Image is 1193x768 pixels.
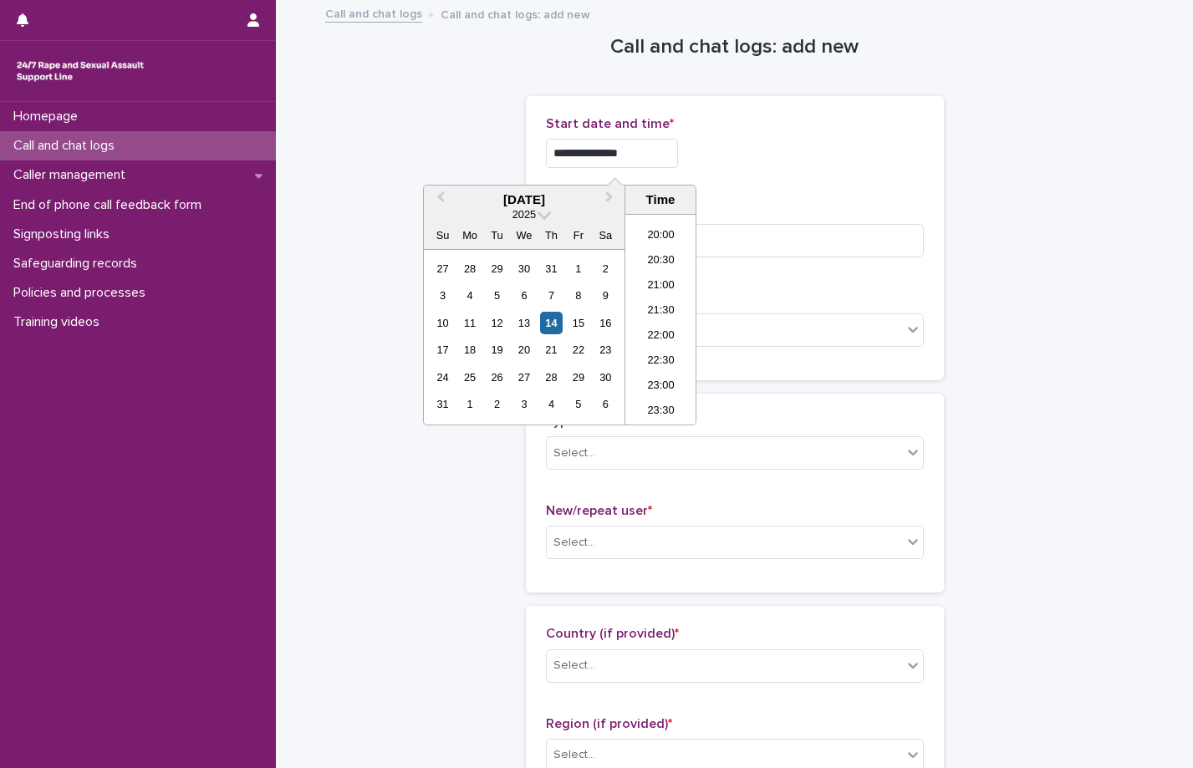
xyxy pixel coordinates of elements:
p: Safeguarding records [7,256,150,272]
div: Choose Friday, September 5th, 2025 [567,393,589,415]
span: 2025 [512,208,536,221]
div: Th [540,224,563,247]
button: Previous Month [426,187,452,214]
li: 21:30 [625,299,696,324]
div: Choose Thursday, July 31st, 2025 [540,257,563,280]
div: Time [630,192,691,207]
div: Select... [553,445,595,462]
div: Choose Monday, August 25th, 2025 [458,366,481,389]
div: Fr [567,224,589,247]
li: 23:00 [625,374,696,399]
p: Homepage [7,109,91,125]
h1: Call and chat logs: add new [526,35,944,59]
div: Choose Tuesday, August 26th, 2025 [486,366,508,389]
div: Choose Wednesday, September 3rd, 2025 [512,393,535,415]
div: Choose Friday, August 1st, 2025 [567,257,589,280]
div: Choose Monday, July 28th, 2025 [458,257,481,280]
div: Tu [486,224,508,247]
div: Choose Monday, September 1st, 2025 [458,393,481,415]
li: 22:00 [625,324,696,349]
div: Choose Saturday, August 9th, 2025 [594,284,617,307]
div: Choose Friday, August 8th, 2025 [567,284,589,307]
div: month 2025-08 [429,255,619,418]
div: Select... [553,746,595,764]
p: End of phone call feedback form [7,197,215,213]
div: Choose Friday, August 29th, 2025 [567,366,589,389]
span: Region (if provided) [546,717,672,730]
div: Choose Saturday, August 23rd, 2025 [594,338,617,361]
div: Choose Thursday, August 14th, 2025 [540,312,563,334]
div: Choose Saturday, August 2nd, 2025 [594,257,617,280]
div: Choose Tuesday, July 29th, 2025 [486,257,508,280]
div: Choose Wednesday, July 30th, 2025 [512,257,535,280]
p: Call and chat logs [7,138,128,154]
a: Call and chat logs [325,3,422,23]
div: Choose Thursday, August 28th, 2025 [540,366,563,389]
div: Choose Wednesday, August 13th, 2025 [512,312,535,334]
li: 23:30 [625,399,696,425]
div: Choose Sunday, August 24th, 2025 [431,366,454,389]
div: Choose Friday, August 15th, 2025 [567,312,589,334]
div: Choose Wednesday, August 6th, 2025 [512,284,535,307]
div: Select... [553,657,595,674]
div: Choose Wednesday, August 20th, 2025 [512,338,535,361]
p: Training videos [7,314,113,330]
li: 20:30 [625,249,696,274]
div: Choose Tuesday, August 12th, 2025 [486,312,508,334]
span: New/repeat user [546,504,652,517]
div: Choose Wednesday, August 27th, 2025 [512,366,535,389]
div: Select... [553,534,595,552]
li: 22:30 [625,349,696,374]
div: Choose Saturday, August 16th, 2025 [594,312,617,334]
div: Choose Tuesday, August 19th, 2025 [486,338,508,361]
div: Choose Monday, August 18th, 2025 [458,338,481,361]
div: Choose Friday, August 22nd, 2025 [567,338,589,361]
div: Choose Thursday, August 21st, 2025 [540,338,563,361]
p: Signposting links [7,226,123,242]
div: Choose Sunday, August 17th, 2025 [431,338,454,361]
p: Call and chat logs: add new [441,4,590,23]
button: Next Month [598,187,625,214]
p: Caller management [7,167,139,183]
div: Mo [458,224,481,247]
div: Choose Sunday, August 10th, 2025 [431,312,454,334]
div: Choose Monday, August 11th, 2025 [458,312,481,334]
div: [DATE] [424,192,625,207]
img: rhQMoQhaT3yELyF149Cw [13,54,147,88]
span: Country (if provided) [546,627,679,640]
div: Choose Tuesday, September 2nd, 2025 [486,393,508,415]
div: Choose Thursday, September 4th, 2025 [540,393,563,415]
p: Policies and processes [7,285,159,301]
span: Start date and time [546,117,674,130]
div: Choose Sunday, July 27th, 2025 [431,257,454,280]
div: Choose Tuesday, August 5th, 2025 [486,284,508,307]
div: Choose Saturday, September 6th, 2025 [594,393,617,415]
li: 21:00 [625,274,696,299]
div: Su [431,224,454,247]
div: We [512,224,535,247]
div: Choose Monday, August 4th, 2025 [458,284,481,307]
div: Sa [594,224,617,247]
li: 20:00 [625,224,696,249]
div: Choose Saturday, August 30th, 2025 [594,366,617,389]
div: Choose Sunday, August 31st, 2025 [431,393,454,415]
div: Choose Thursday, August 7th, 2025 [540,284,563,307]
div: Choose Sunday, August 3rd, 2025 [431,284,454,307]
